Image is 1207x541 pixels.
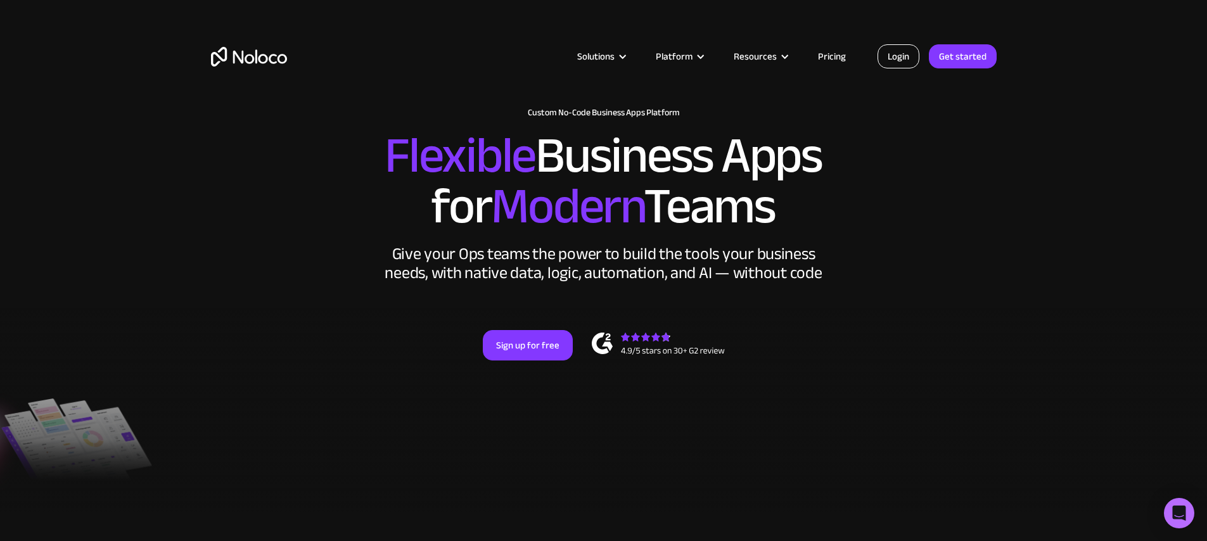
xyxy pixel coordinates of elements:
div: Solutions [561,48,640,65]
h2: Business Apps for Teams [211,130,997,232]
div: Open Intercom Messenger [1164,498,1194,528]
div: Give your Ops teams the power to build the tools your business needs, with native data, logic, au... [382,245,826,283]
a: Login [878,44,919,68]
div: Resources [718,48,802,65]
div: Solutions [577,48,615,65]
span: Flexible [385,108,535,203]
span: Modern [491,159,644,253]
div: Platform [640,48,718,65]
a: Pricing [802,48,862,65]
a: home [211,47,287,67]
a: Get started [929,44,997,68]
div: Resources [734,48,777,65]
a: Sign up for free [483,330,573,360]
div: Platform [656,48,693,65]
